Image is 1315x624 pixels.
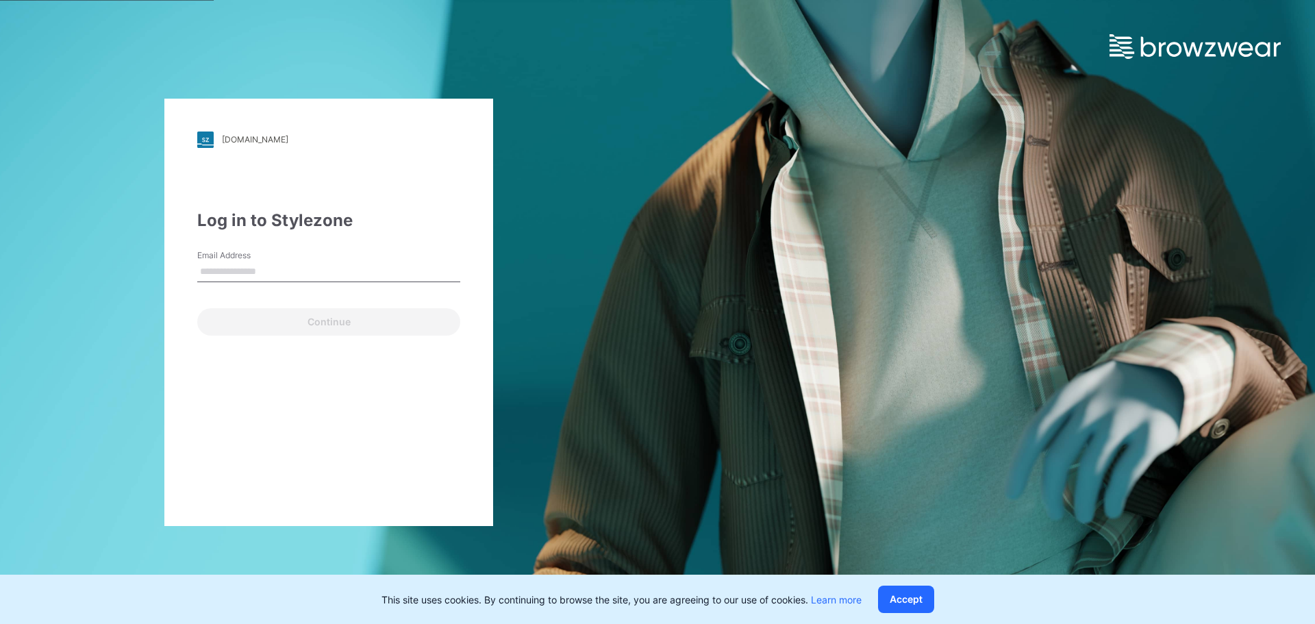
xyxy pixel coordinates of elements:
[878,586,934,613] button: Accept
[197,249,293,262] label: Email Address
[197,132,214,148] img: stylezone-logo.562084cfcfab977791bfbf7441f1a819.svg
[222,134,288,145] div: [DOMAIN_NAME]
[381,592,862,607] p: This site uses cookies. By continuing to browse the site, you are agreeing to our use of cookies.
[197,132,460,148] a: [DOMAIN_NAME]
[1110,34,1281,59] img: browzwear-logo.e42bd6dac1945053ebaf764b6aa21510.svg
[197,208,460,233] div: Log in to Stylezone
[811,594,862,606] a: Learn more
